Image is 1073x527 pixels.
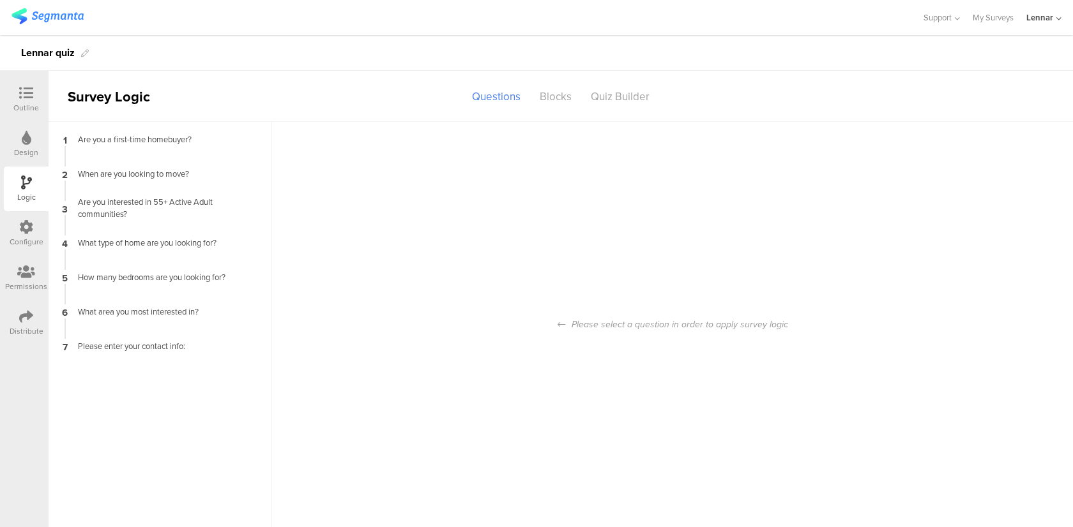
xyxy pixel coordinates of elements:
[1026,11,1053,24] div: Lennar
[63,339,68,353] span: 7
[70,196,230,220] div: Are you interested in 55+ Active Adult communities?
[21,43,75,63] div: Lennar quiz
[70,271,230,283] div: How many bedrooms are you looking for?
[70,340,230,352] div: Please enter your contact info:
[530,85,581,108] div: Blocks
[13,102,39,114] div: Outline
[581,85,659,108] div: Quiz Builder
[70,237,230,249] div: What type of home are you looking for?
[62,201,68,215] span: 3
[10,325,43,337] div: Distribute
[14,147,38,158] div: Design
[70,168,230,180] div: When are you looking to move?
[10,236,43,248] div: Configure
[272,122,1073,527] div: Please select a question in order to apply survey logic
[62,167,68,181] span: 2
[49,86,195,107] div: Survey Logic
[63,132,67,146] span: 1
[70,133,230,145] div: Are you a first-time homebuyer?
[11,8,84,24] img: segmanta logo
[62,235,68,249] span: 4
[5,281,47,292] div: Permissions
[62,270,68,284] span: 5
[70,306,230,318] div: What area you most interested in?
[17,191,36,203] div: Logic
[62,304,68,318] span: 6
[462,85,530,108] div: Questions
[924,11,952,24] span: Support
